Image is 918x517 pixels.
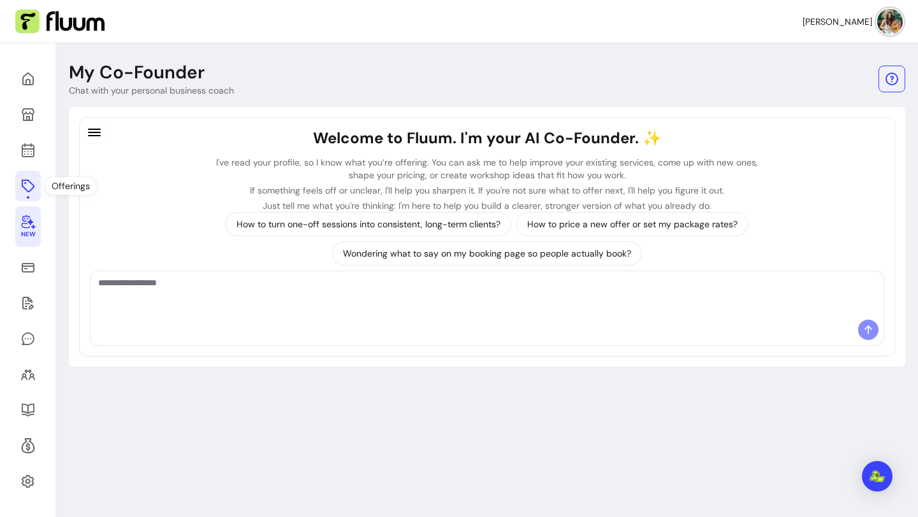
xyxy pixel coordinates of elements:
a: Offerings [15,171,41,201]
a: Clients [15,359,41,390]
a: Settings [15,466,41,497]
p: Chat with your personal business coach [69,84,234,97]
span: New [21,230,35,239]
a: My Page [15,99,41,130]
a: Waivers [15,288,41,318]
a: My Messages [15,323,41,354]
img: Fluum Logo [15,10,105,34]
p: Just tell me what you're thinking: I'm here to help you build a clearer, stronger version of what... [209,199,765,212]
p: How to price a new offer or set my package rates? [527,218,738,230]
h1: Welcome to Fluum. I'm your AI Co-Founder. ✨ [209,128,765,148]
div: Open Intercom Messenger [862,461,892,492]
textarea: Ask me anything... [98,276,876,315]
a: Sales [15,252,41,283]
img: avatar [877,9,903,34]
a: Resources [15,395,41,425]
p: If something feels off or unclear, I'll help you sharpen it. If you're not sure what to offer nex... [209,184,765,197]
p: Wondering what to say on my booking page so people actually book? [343,247,631,260]
button: avatar[PERSON_NAME] [803,9,903,34]
a: Refer & Earn [15,430,41,461]
span: [PERSON_NAME] [803,15,872,28]
div: Offerings [45,177,96,195]
a: Calendar [15,135,41,166]
a: New [15,206,41,247]
a: Home [15,64,41,94]
p: I've read your profile, so I know what you’re offering. You can ask me to help improve your exist... [209,156,765,181]
p: How to turn one-off sessions into consistent, long-term clients? [237,218,500,230]
p: My Co-Founder [69,61,205,84]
